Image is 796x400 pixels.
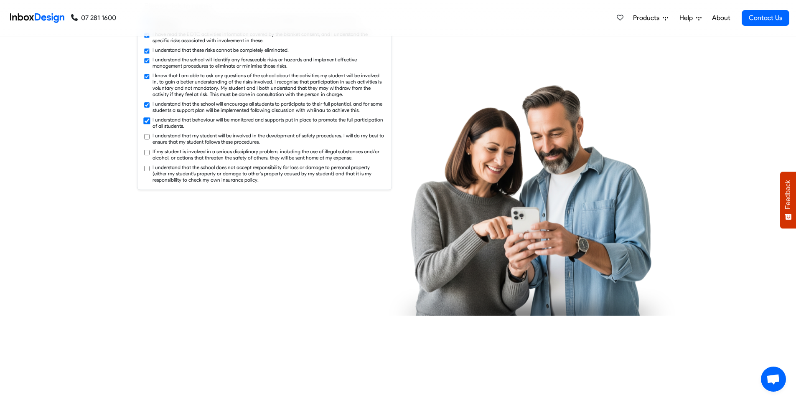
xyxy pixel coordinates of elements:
[388,84,675,316] img: parents_using_phone.png
[780,172,796,228] button: Feedback - Show survey
[153,116,385,129] label: I understand that behaviour will be monitored and supports put in place to promote the full parti...
[153,31,385,43] label: I have read the EOTC activities information covered by the blanket consent, and I understand the ...
[710,10,732,26] a: About
[630,10,671,26] a: Products
[71,13,116,23] a: 07 281 1600
[676,10,705,26] a: Help
[633,13,663,23] span: Products
[153,132,385,145] label: I understand that my student will be involved in the development of safety procedures. I will do ...
[153,56,385,69] label: I understand the school will identify any foreseeable risks or hazards and implement effective ma...
[784,180,792,209] span: Feedback
[153,72,385,97] label: I know that I am able to ask any questions of the school about the activities my student will be ...
[679,13,696,23] span: Help
[153,148,385,161] label: If my student is involved in a serious disciplinary problem, including the use of illegal substan...
[153,164,385,183] label: I understand that the school does not accept responsibility for loss or damage to personal proper...
[761,367,786,392] a: Open chat
[153,47,289,53] label: I understand that these risks cannot be completely eliminated.
[742,10,789,26] a: Contact Us
[153,101,385,113] label: I understand that the school will encourage all students to participate to their full potential, ...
